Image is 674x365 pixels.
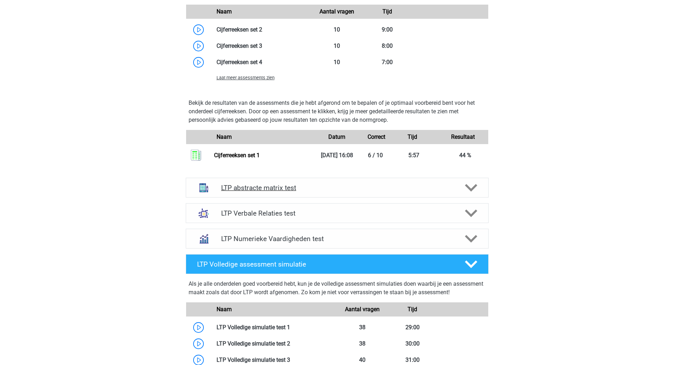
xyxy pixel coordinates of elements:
div: Correct [362,133,387,141]
div: Cijferreeksen set 4 [211,58,312,67]
h4: LTP Numerieke Vaardigheden test [221,235,453,243]
div: Tijd [362,7,413,16]
img: numeriek redeneren [195,229,213,248]
div: Aantal vragen [337,305,387,314]
h4: LTP abstracte matrix test [221,184,453,192]
a: Cijferreeksen set 1 [214,152,260,159]
h4: LTP Volledige assessment simulatie [197,260,453,268]
div: Tijd [387,133,438,141]
div: Naam [211,305,337,314]
div: Naam [211,133,312,141]
div: Datum [312,133,362,141]
span: Laat meer assessments zien [217,75,275,80]
div: LTP Volledige simulatie test 1 [211,323,337,332]
div: LTP Volledige simulatie test 3 [211,356,337,364]
div: Cijferreeksen set 3 [211,42,312,50]
div: Naam [211,7,312,16]
div: Aantal vragen [312,7,362,16]
div: Resultaat [438,133,488,141]
a: abstracte matrices LTP abstracte matrix test [183,178,491,198]
a: LTP Volledige assessment simulatie [183,254,491,274]
a: numeriek redeneren LTP Numerieke Vaardigheden test [183,229,491,249]
img: analogieen [195,204,213,222]
div: Als je alle onderdelen goed voorbereid hebt, kun je de volledige assessment simulaties doen waarb... [189,280,486,300]
p: Bekijk de resultaten van de assessments die je hebt afgerond om te bepalen of je optimaal voorber... [189,99,486,124]
div: Cijferreeksen set 2 [211,25,312,34]
div: LTP Volledige simulatie test 2 [211,340,337,348]
h4: LTP Verbale Relaties test [221,209,453,217]
div: Tijd [387,305,438,314]
img: abstracte matrices [195,178,213,197]
a: analogieen LTP Verbale Relaties test [183,203,491,223]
